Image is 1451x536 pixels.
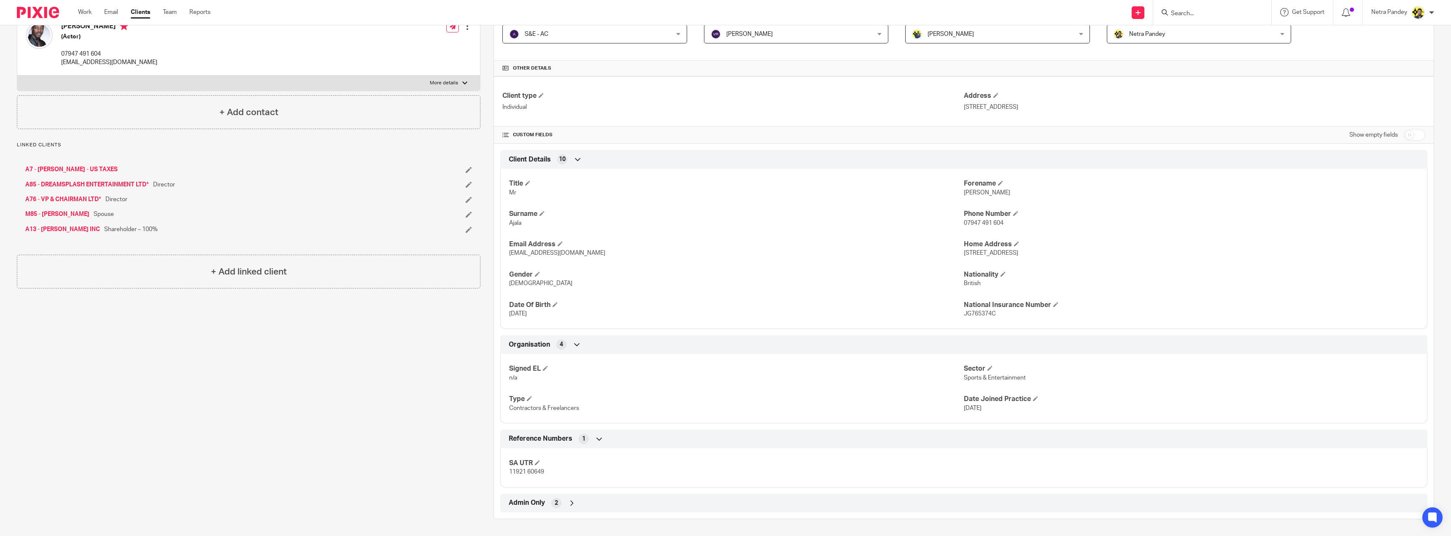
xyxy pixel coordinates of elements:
a: M85 - [PERSON_NAME] [25,210,89,218]
h4: Forename [964,179,1419,188]
img: svg%3E [509,29,519,39]
img: David%20Ajala.jpg [26,22,53,49]
p: [EMAIL_ADDRESS][DOMAIN_NAME] [61,58,157,67]
h4: Sector [964,364,1419,373]
span: Spouse [94,210,114,218]
a: Work [78,8,92,16]
span: 07947 491 604 [964,220,1003,226]
a: A85 - DREAMSPLASH ENTERTAINMENT LTD* [25,180,149,189]
span: 2 [555,499,558,507]
h4: SA UTR [509,459,964,468]
label: Show empty fields [1349,131,1398,139]
span: n/a [509,375,517,381]
span: 1 [582,435,585,443]
input: Search [1170,10,1246,18]
h4: National Insurance Number [964,301,1419,310]
span: Mr [509,190,516,196]
h4: [PERSON_NAME] [61,22,157,32]
h4: Nationality [964,270,1419,279]
span: [DATE] [964,405,982,411]
span: [PERSON_NAME] [726,31,773,37]
h4: Date Of Birth [509,301,964,310]
span: [PERSON_NAME] [964,190,1010,196]
span: Reference Numbers [509,434,572,443]
span: Netra Pandey [1129,31,1165,37]
span: Get Support [1292,9,1324,15]
img: svg%3E [711,29,721,39]
h4: Gender [509,270,964,279]
span: Admin Only [509,498,545,507]
h4: CUSTOM FIELDS [502,132,964,138]
img: Pixie [17,7,59,18]
span: Contractors & Freelancers [509,405,579,411]
a: Team [163,8,177,16]
h4: Signed EL [509,364,964,373]
a: A76 - VP & CHAIRMAN LTD* [25,195,101,204]
span: Ajala [509,220,521,226]
span: [PERSON_NAME] [928,31,974,37]
h4: Client type [502,92,964,100]
h4: Home Address [964,240,1419,249]
h4: + Add linked client [211,265,287,278]
a: A7 - [PERSON_NAME] - US TAXES [25,165,118,174]
p: 07947 491 604 [61,50,157,58]
span: [DATE] [509,311,527,317]
img: Dennis-Starbridge.jpg [912,29,922,39]
span: [STREET_ADDRESS] [964,250,1018,256]
a: Clients [131,8,150,16]
h4: Title [509,179,964,188]
span: Client Details [509,155,551,164]
span: Organisation [509,340,550,349]
h4: + Add contact [219,106,278,119]
span: [DEMOGRAPHIC_DATA] [509,280,572,286]
p: Linked clients [17,142,480,148]
span: Other details [513,65,551,72]
span: 11921 60649 [509,469,544,475]
span: British [964,280,981,286]
span: Director [153,180,175,189]
span: 10 [559,155,566,164]
h4: Surname [509,210,964,218]
img: Netra-New-Starbridge-Yellow.jpg [1114,29,1124,39]
h4: Type [509,395,964,404]
span: S&E - AC [525,31,548,37]
i: Primary [120,22,128,30]
p: More details [430,80,458,86]
h4: Address [964,92,1425,100]
span: [EMAIL_ADDRESS][DOMAIN_NAME] [509,250,605,256]
h4: Email Address [509,240,964,249]
span: Shareholder – 100% [104,225,158,234]
p: Individual [502,103,964,111]
span: Director [105,195,127,204]
p: [STREET_ADDRESS] [964,103,1425,111]
p: Netra Pandey [1371,8,1407,16]
span: JG765374C [964,311,996,317]
h5: (Actor) [61,32,157,41]
h4: Phone Number [964,210,1419,218]
h4: Date Joined Practice [964,395,1419,404]
a: A13 - [PERSON_NAME] INC [25,225,100,234]
a: Email [104,8,118,16]
span: Sports & Entertainment [964,375,1026,381]
img: Netra-New-Starbridge-Yellow.jpg [1411,6,1425,19]
span: 4 [560,340,563,349]
a: Reports [189,8,210,16]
